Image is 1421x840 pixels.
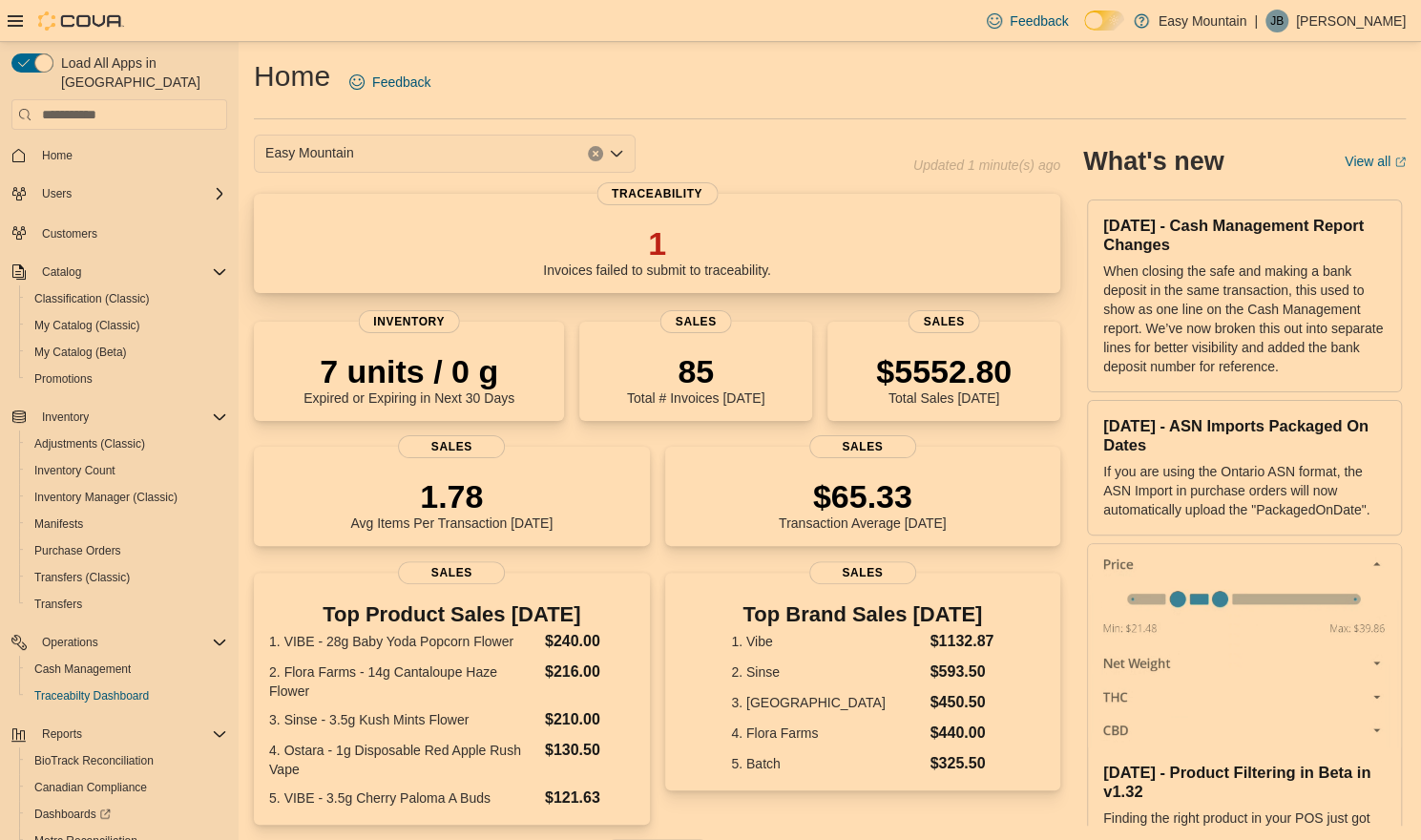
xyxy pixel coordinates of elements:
a: Traceabilty Dashboard [27,684,157,707]
h3: Top Brand Sales [DATE] [731,603,993,626]
a: Adjustments (Classic) [27,432,153,455]
span: Dashboards [27,803,227,826]
a: View allExternal link [1345,154,1406,169]
span: Inventory Count [27,459,227,482]
button: Transfers (Classic) [19,564,235,591]
span: Home [42,148,73,163]
button: Home [4,141,235,169]
button: Operations [34,631,106,654]
p: Easy Mountain [1159,10,1247,32]
span: Sales [909,310,980,333]
dd: $121.63 [545,787,635,809]
span: Inventory Count [34,463,115,478]
dt: 3. [GEOGRAPHIC_DATA] [731,693,922,712]
dd: $130.50 [545,739,635,762]
dt: 3. Sinse - 3.5g Kush Mints Flower [269,710,537,729]
span: Inventory Manager (Classic) [27,486,227,509]
button: Traceabilty Dashboard [19,682,235,709]
a: Canadian Compliance [27,776,155,799]
span: Traceabilty Dashboard [27,684,227,707]
span: Manifests [27,513,227,535]
a: Inventory Manager (Classic) [27,486,185,509]
span: Sales [398,435,505,458]
a: Dashboards [19,801,235,828]
p: $5552.80 [876,352,1012,390]
span: Cash Management [27,658,227,681]
span: My Catalog (Beta) [34,345,127,360]
button: Inventory Count [19,457,235,484]
dd: $450.50 [930,691,993,714]
span: Promotions [34,371,93,387]
span: Sales [398,561,505,584]
button: Reports [4,721,235,747]
button: Users [4,180,235,207]
h3: [DATE] - Product Filtering in Beta in v1.32 [1103,763,1386,801]
button: Operations [4,629,235,656]
span: Inventory [358,310,460,333]
button: BioTrack Reconciliation [19,747,235,774]
dd: $440.00 [930,722,993,745]
p: [PERSON_NAME] [1296,10,1406,32]
span: Users [34,182,227,205]
input: Dark Mode [1084,10,1124,31]
a: Classification (Classic) [27,287,157,310]
a: Customers [34,222,105,245]
span: Catalog [34,261,227,283]
span: Feedback [1010,11,1068,31]
span: My Catalog (Classic) [34,318,140,333]
dd: $593.50 [930,661,993,683]
a: Feedback [342,63,438,101]
dt: 5. Batch [731,754,922,773]
p: 1.78 [350,477,553,515]
dt: 2. Flora Farms - 14g Cantaloupe Haze Flower [269,662,537,701]
span: Sales [809,435,916,458]
span: Traceabilty Dashboard [34,688,149,703]
span: My Catalog (Classic) [27,314,227,337]
div: Jesse Bello [1265,10,1288,32]
span: Purchase Orders [34,543,121,558]
dd: $1132.87 [930,630,993,653]
button: Cash Management [19,656,235,682]
span: Inventory Manager (Classic) [34,490,178,505]
span: Canadian Compliance [27,776,227,799]
span: Promotions [27,367,227,390]
span: Transfers [34,597,82,612]
button: Customers [4,219,235,246]
span: Transfers (Classic) [27,566,227,589]
a: My Catalog (Beta) [27,341,135,364]
button: My Catalog (Beta) [19,339,235,366]
h3: [DATE] - ASN Imports Packaged On Dates [1103,416,1386,454]
button: Purchase Orders [19,537,235,564]
dd: $240.00 [545,630,635,653]
p: When closing the safe and making a bank deposit in the same transaction, this used to show as one... [1103,262,1386,376]
span: Sales [809,561,916,584]
span: Purchase Orders [27,539,227,562]
h3: Top Product Sales [DATE] [269,603,635,626]
span: Operations [34,631,227,654]
p: Updated 1 minute(s) ago [913,157,1060,173]
span: Transfers [27,593,227,616]
a: My Catalog (Classic) [27,314,148,337]
span: Manifests [34,516,83,532]
div: Avg Items Per Transaction [DATE] [350,477,553,531]
p: 1 [543,224,771,262]
button: Promotions [19,366,235,392]
dt: 1. VIBE - 28g Baby Yoda Popcorn Flower [269,632,537,651]
span: Home [34,143,227,167]
a: Inventory Count [27,459,123,482]
dd: $325.50 [930,752,993,775]
dt: 4. Ostara - 1g Disposable Red Apple Rush Vape [269,741,537,779]
img: Cova [38,11,124,31]
button: Clear input [588,146,603,161]
span: Catalog [42,264,81,280]
a: Manifests [27,513,91,535]
span: BioTrack Reconciliation [27,749,227,772]
h2: What's new [1083,146,1223,177]
button: Open list of options [609,146,624,161]
button: Adjustments (Classic) [19,430,235,457]
button: Transfers [19,591,235,618]
button: Inventory [4,404,235,430]
span: Adjustments (Classic) [34,436,145,451]
p: 7 units / 0 g [303,352,514,390]
button: Catalog [4,259,235,285]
